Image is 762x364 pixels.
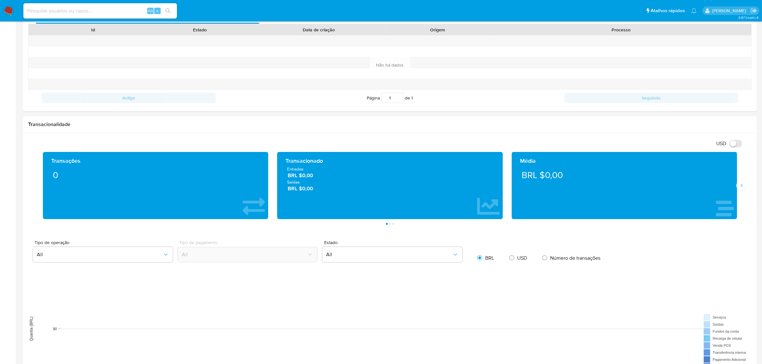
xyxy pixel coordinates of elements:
span: s [156,8,158,14]
span: 1 [412,95,413,101]
div: Id [44,27,142,33]
span: Página de [367,93,413,103]
span: Atalhos rápidos [651,7,685,14]
span: Alt [148,8,153,14]
p: laisa.felismino@mercadolivre.com [712,8,748,14]
button: search-icon [161,6,174,15]
a: Sair [750,7,757,14]
div: Processo [495,27,747,33]
button: Antigo [42,93,216,103]
input: Pesquise usuários ou casos... [23,7,177,15]
a: Notificações [691,8,697,13]
div: Data de criação [258,27,380,33]
button: Seguindo [564,93,738,103]
h1: Transacionalidade [28,121,752,128]
span: 3.157.1-hotfix-5 [738,15,759,20]
div: Estado [151,27,248,33]
div: Origem [389,27,486,33]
